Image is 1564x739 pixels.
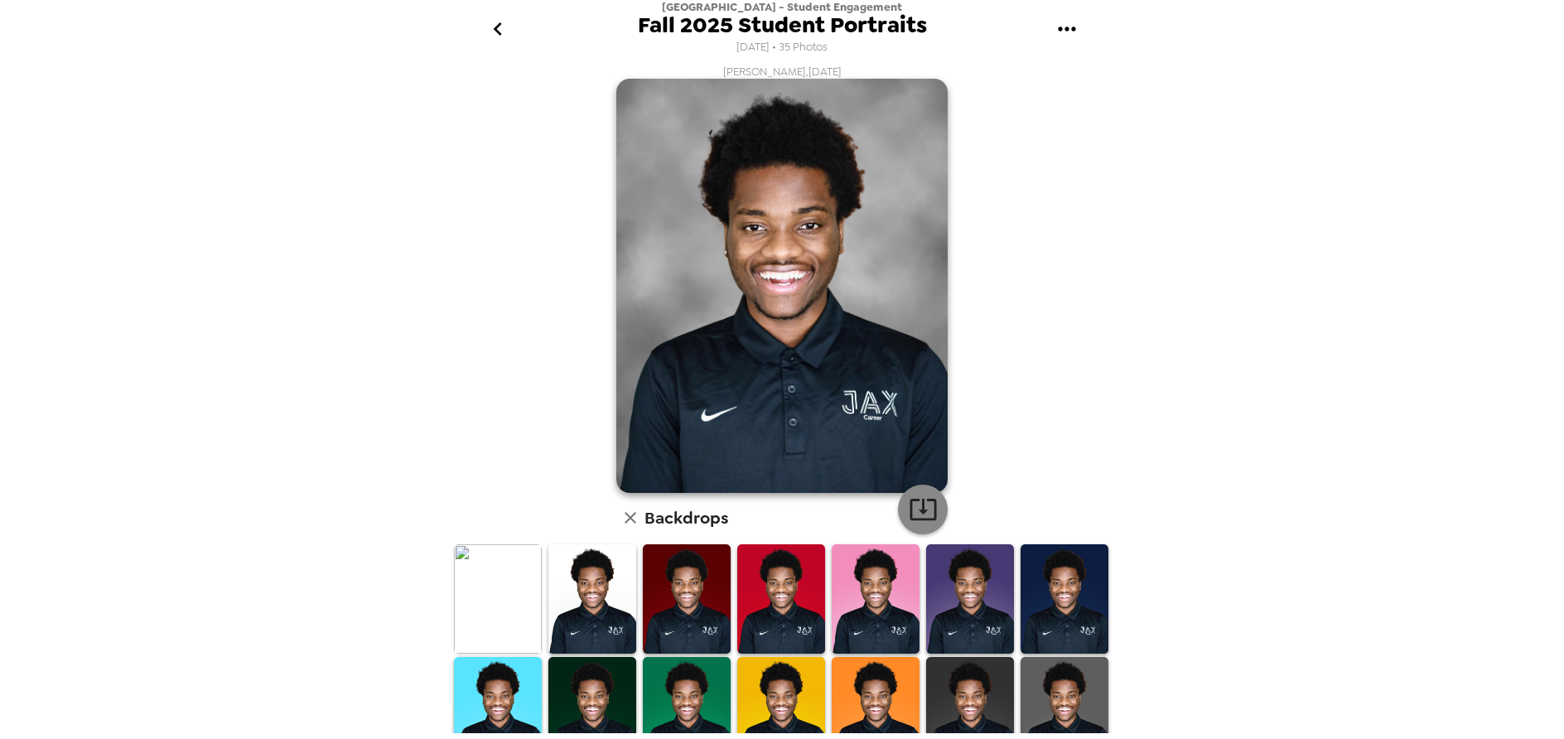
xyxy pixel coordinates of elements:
span: Fall 2025 Student Portraits [638,14,927,36]
img: user [616,79,948,493]
img: Original [454,544,542,654]
button: go back [471,2,524,56]
span: [DATE] • 35 Photos [736,36,828,59]
span: [PERSON_NAME] , [DATE] [723,65,842,79]
h6: Backdrops [644,505,728,531]
button: gallery menu [1040,2,1093,56]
